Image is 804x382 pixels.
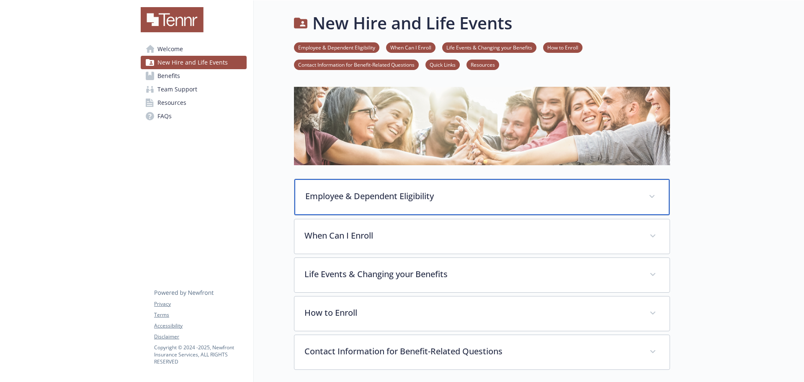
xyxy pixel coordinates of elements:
[466,60,499,68] a: Resources
[154,311,246,319] a: Terms
[305,190,639,203] p: Employee & Dependent Eligibility
[304,345,639,358] p: Contact Information for Benefit-Related Questions
[386,43,435,51] a: When Can I Enroll
[304,268,639,281] p: Life Events & Changing your Benefits
[157,56,228,69] span: New Hire and Life Events
[141,56,247,69] a: New Hire and Life Events
[425,60,460,68] a: Quick Links
[294,258,670,292] div: Life Events & Changing your Benefits
[141,42,247,56] a: Welcome
[294,335,670,369] div: Contact Information for Benefit-Related Questions
[154,300,246,308] a: Privacy
[154,333,246,340] a: Disclaimer
[141,109,247,123] a: FAQs
[157,69,180,83] span: Benefits
[304,307,639,319] p: How to Enroll
[141,96,247,109] a: Resources
[294,43,379,51] a: Employee & Dependent Eligibility
[543,43,582,51] a: How to Enroll
[294,179,670,215] div: Employee & Dependent Eligibility
[157,42,183,56] span: Welcome
[304,229,639,242] p: When Can I Enroll
[442,43,536,51] a: Life Events & Changing your Benefits
[294,87,670,165] img: new hire page banner
[157,96,186,109] span: Resources
[157,109,172,123] span: FAQs
[141,83,247,96] a: Team Support
[141,69,247,83] a: Benefits
[157,83,197,96] span: Team Support
[294,219,670,254] div: When Can I Enroll
[294,60,419,68] a: Contact Information for Benefit-Related Questions
[154,344,246,365] p: Copyright © 2024 - 2025 , Newfront Insurance Services, ALL RIGHTS RESERVED
[154,322,246,330] a: Accessibility
[312,10,512,36] h1: New Hire and Life Events
[294,296,670,331] div: How to Enroll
